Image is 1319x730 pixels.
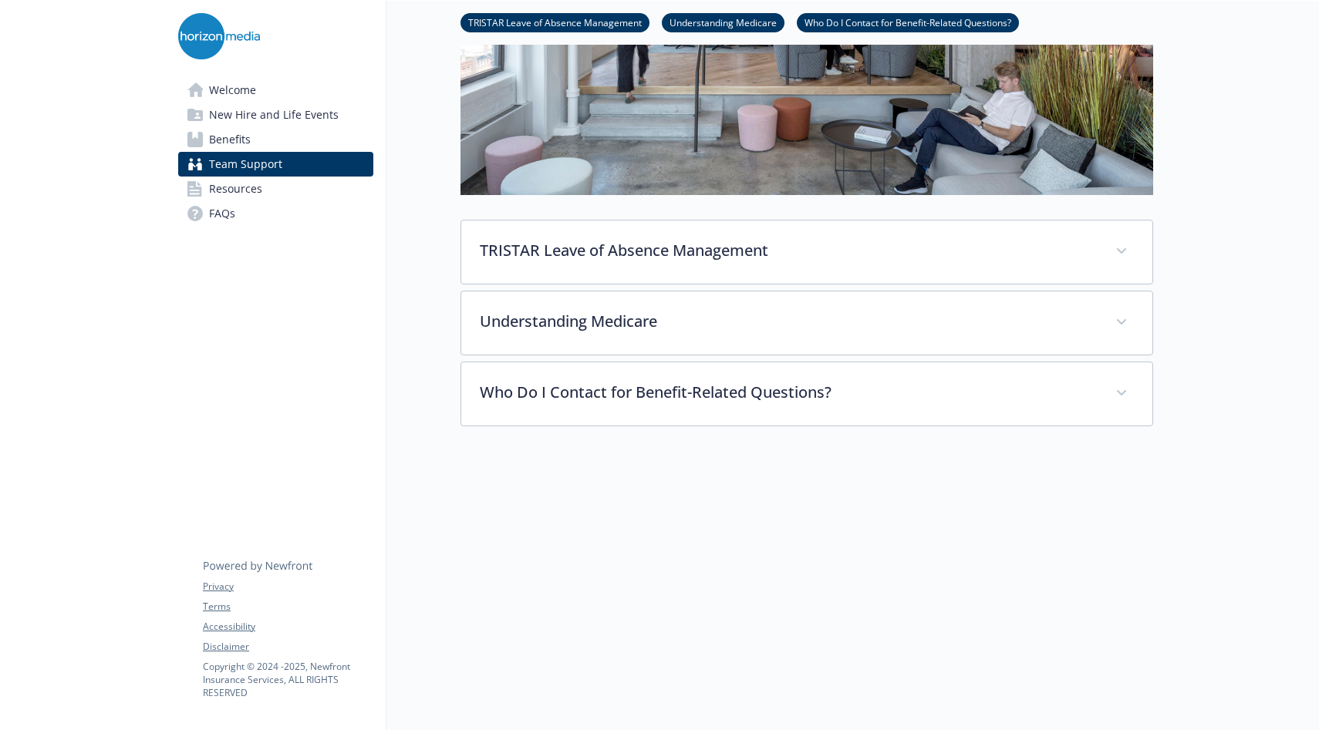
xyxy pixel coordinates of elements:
[203,640,373,654] a: Disclaimer
[178,177,373,201] a: Resources
[209,103,339,127] span: New Hire and Life Events
[178,78,373,103] a: Welcome
[209,201,235,226] span: FAQs
[797,15,1019,29] a: Who Do I Contact for Benefit-Related Questions?
[480,381,1097,404] p: Who Do I Contact for Benefit-Related Questions?
[461,362,1152,426] div: Who Do I Contact for Benefit-Related Questions?
[209,177,262,201] span: Resources
[461,220,1152,284] div: TRISTAR Leave of Absence Management
[203,620,373,634] a: Accessibility
[480,239,1097,262] p: TRISTAR Leave of Absence Management
[209,127,251,152] span: Benefits
[203,600,373,614] a: Terms
[209,78,256,103] span: Welcome
[178,127,373,152] a: Benefits
[178,152,373,177] a: Team Support
[178,103,373,127] a: New Hire and Life Events
[178,201,373,226] a: FAQs
[461,291,1152,355] div: Understanding Medicare
[203,580,373,594] a: Privacy
[662,15,784,29] a: Understanding Medicare
[209,152,282,177] span: Team Support
[460,15,649,29] a: TRISTAR Leave of Absence Management
[203,660,373,699] p: Copyright © 2024 - 2025 , Newfront Insurance Services, ALL RIGHTS RESERVED
[480,310,1097,333] p: Understanding Medicare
